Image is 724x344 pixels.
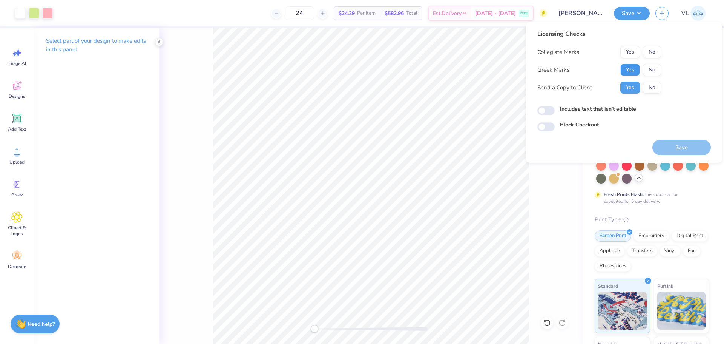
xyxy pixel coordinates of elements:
[28,321,55,328] strong: Need help?
[433,9,462,17] span: Est. Delivery
[660,245,681,257] div: Vinyl
[657,282,673,290] span: Puff Ink
[8,264,26,270] span: Decorate
[339,9,355,17] span: $24.29
[620,46,640,58] button: Yes
[633,230,669,242] div: Embroidery
[285,6,314,20] input: – –
[560,105,636,113] label: Includes text that isn't editable
[643,46,661,58] button: No
[357,9,376,17] span: Per Item
[5,225,29,237] span: Clipart & logos
[8,126,26,132] span: Add Text
[385,9,404,17] span: $582.96
[553,6,608,21] input: Untitled Design
[614,7,650,20] button: Save
[598,282,618,290] span: Standard
[311,325,318,333] div: Accessibility label
[681,9,689,18] span: VL
[620,64,640,76] button: Yes
[537,29,661,39] div: Licensing Checks
[8,60,26,66] span: Image AI
[604,191,696,205] div: This color can be expedited for 5 day delivery.
[46,37,147,54] p: Select part of your design to make edits in this panel
[643,64,661,76] button: No
[690,6,706,21] img: Vincent Lloyd Laurel
[672,230,708,242] div: Digital Print
[520,11,528,16] span: Free
[475,9,516,17] span: [DATE] - [DATE]
[9,93,25,99] span: Designs
[537,48,579,57] div: Collegiate Marks
[595,230,631,242] div: Screen Print
[406,9,417,17] span: Total
[620,82,640,94] button: Yes
[627,245,657,257] div: Transfers
[537,66,569,74] div: Greek Marks
[678,6,709,21] a: VL
[595,245,625,257] div: Applique
[537,83,592,92] div: Send a Copy to Client
[595,215,709,224] div: Print Type
[604,191,644,197] strong: Fresh Prints Flash:
[643,82,661,94] button: No
[9,159,25,165] span: Upload
[683,245,701,257] div: Foil
[560,121,599,129] label: Block Checkout
[11,192,23,198] span: Greek
[595,261,631,272] div: Rhinestones
[657,292,706,330] img: Puff Ink
[598,292,647,330] img: Standard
